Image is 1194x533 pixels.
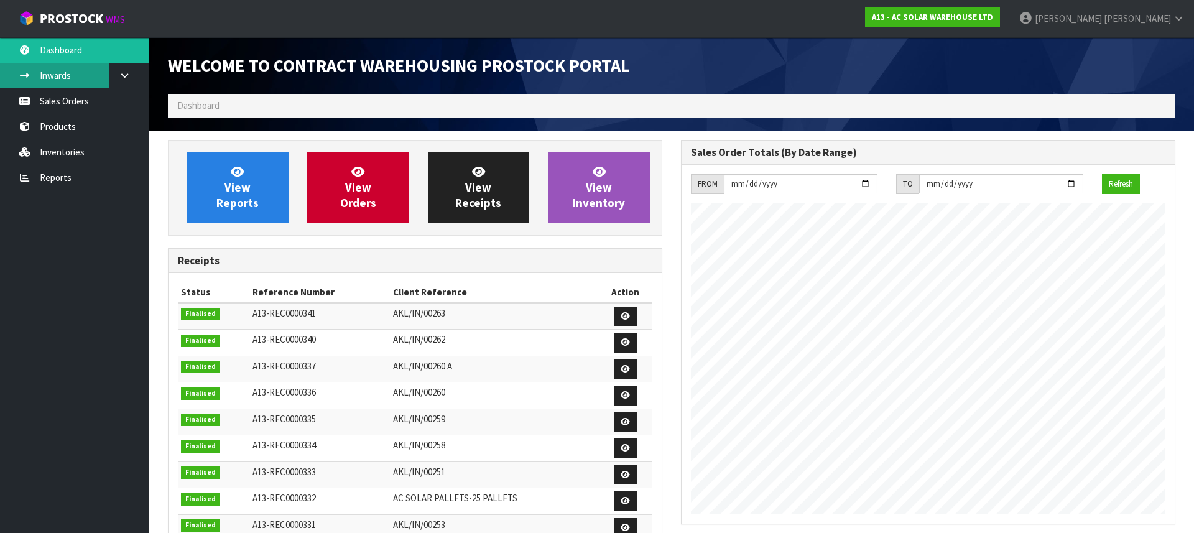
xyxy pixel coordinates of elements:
span: Dashboard [177,100,220,111]
span: Finalised [181,335,220,347]
span: A13-REC0000334 [252,439,316,451]
span: Finalised [181,414,220,426]
div: TO [896,174,919,194]
a: ViewReports [187,152,289,223]
small: WMS [106,14,125,25]
span: AC SOLAR PALLETS-25 PALLETS [393,492,517,504]
span: ProStock [40,11,103,27]
img: cube-alt.png [19,11,34,26]
span: View Receipts [455,164,501,211]
span: Finalised [181,308,220,320]
span: A13-REC0000336 [252,386,316,398]
a: ViewReceipts [428,152,530,223]
span: AKL/IN/00259 [393,413,445,425]
h3: Sales Order Totals (By Date Range) [691,147,1165,159]
a: ViewOrders [307,152,409,223]
span: A13-REC0000340 [252,333,316,345]
span: View Reports [216,164,259,211]
span: A13-REC0000337 [252,360,316,372]
span: View Inventory [573,164,625,211]
span: [PERSON_NAME] [1035,12,1102,24]
span: Finalised [181,387,220,400]
span: AKL/IN/00251 [393,466,445,478]
span: A13-REC0000335 [252,413,316,425]
span: Finalised [181,519,220,532]
th: Status [178,282,249,302]
span: Welcome to Contract Warehousing ProStock Portal [168,54,630,76]
span: Finalised [181,493,220,506]
span: Finalised [181,466,220,479]
span: AKL/IN/00262 [393,333,445,345]
button: Refresh [1102,174,1140,194]
a: ViewInventory [548,152,650,223]
span: View Orders [340,164,376,211]
span: A13-REC0000332 [252,492,316,504]
span: AKL/IN/00260 A [393,360,452,372]
span: A13-REC0000331 [252,519,316,531]
th: Client Reference [390,282,598,302]
span: AKL/IN/00258 [393,439,445,451]
span: [PERSON_NAME] [1104,12,1171,24]
h3: Receipts [178,255,652,267]
div: FROM [691,174,724,194]
span: AKL/IN/00263 [393,307,445,319]
span: AKL/IN/00260 [393,386,445,398]
strong: A13 - AC SOLAR WAREHOUSE LTD [872,12,993,22]
span: AKL/IN/00253 [393,519,445,531]
span: Finalised [181,361,220,373]
span: A13-REC0000341 [252,307,316,319]
th: Action [598,282,652,302]
span: A13-REC0000333 [252,466,316,478]
th: Reference Number [249,282,390,302]
span: Finalised [181,440,220,453]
